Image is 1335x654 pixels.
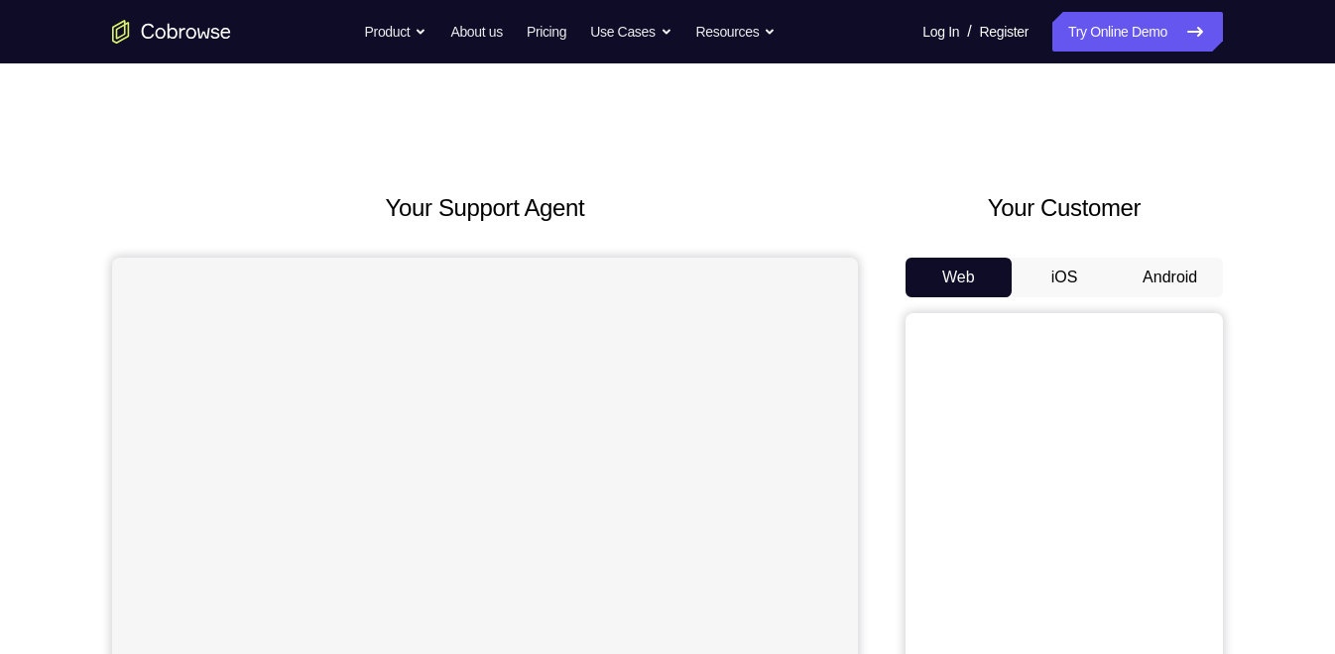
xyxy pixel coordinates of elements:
h2: Your Support Agent [112,190,858,226]
button: Web [906,258,1012,297]
button: Resources [696,12,777,52]
button: iOS [1012,258,1118,297]
button: Use Cases [590,12,671,52]
button: Product [365,12,427,52]
a: Pricing [527,12,566,52]
span: / [967,20,971,44]
a: Register [980,12,1029,52]
a: Try Online Demo [1052,12,1223,52]
a: About us [450,12,502,52]
button: Android [1117,258,1223,297]
a: Go to the home page [112,20,231,44]
a: Log In [922,12,959,52]
h2: Your Customer [906,190,1223,226]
